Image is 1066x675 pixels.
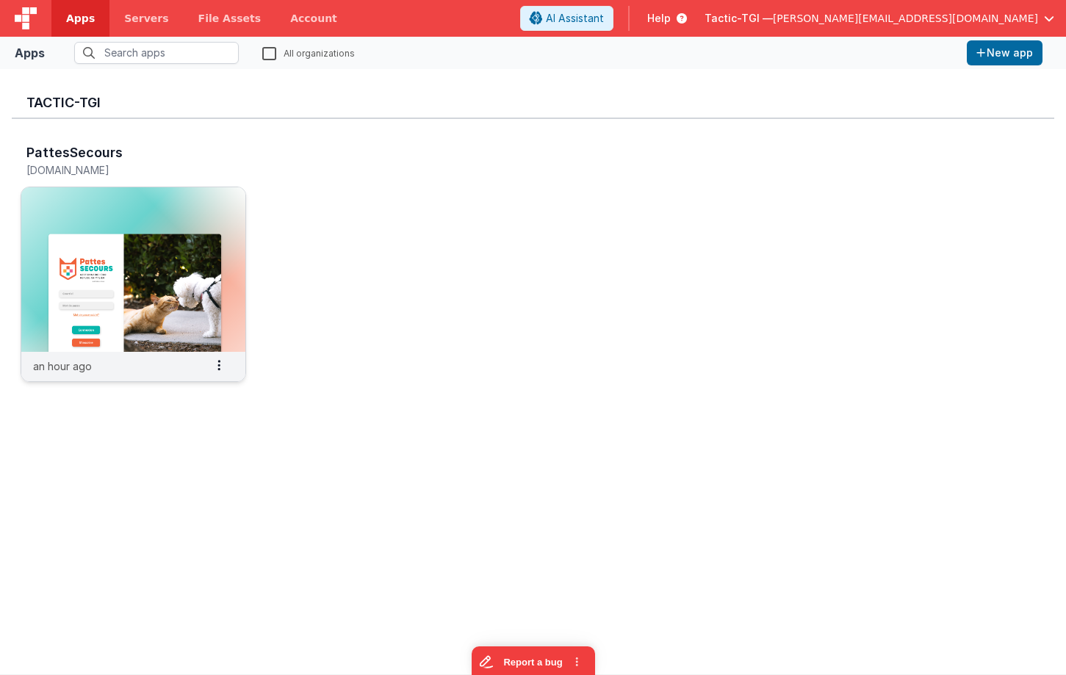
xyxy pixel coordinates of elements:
[33,358,92,374] p: an hour ago
[520,6,613,31] button: AI Assistant
[26,95,1040,110] h3: Tactic-TGI
[705,11,1054,26] button: Tactic-TGI — [PERSON_NAME][EMAIL_ADDRESS][DOMAIN_NAME]
[705,11,773,26] span: Tactic-TGI —
[647,11,671,26] span: Help
[26,165,209,176] h5: [DOMAIN_NAME]
[967,40,1042,65] button: New app
[546,11,604,26] span: AI Assistant
[124,11,168,26] span: Servers
[66,11,95,26] span: Apps
[15,44,45,62] div: Apps
[74,42,239,64] input: Search apps
[26,145,123,160] h3: PattesSecours
[262,46,355,59] label: All organizations
[773,11,1038,26] span: [PERSON_NAME][EMAIL_ADDRESS][DOMAIN_NAME]
[198,11,262,26] span: File Assets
